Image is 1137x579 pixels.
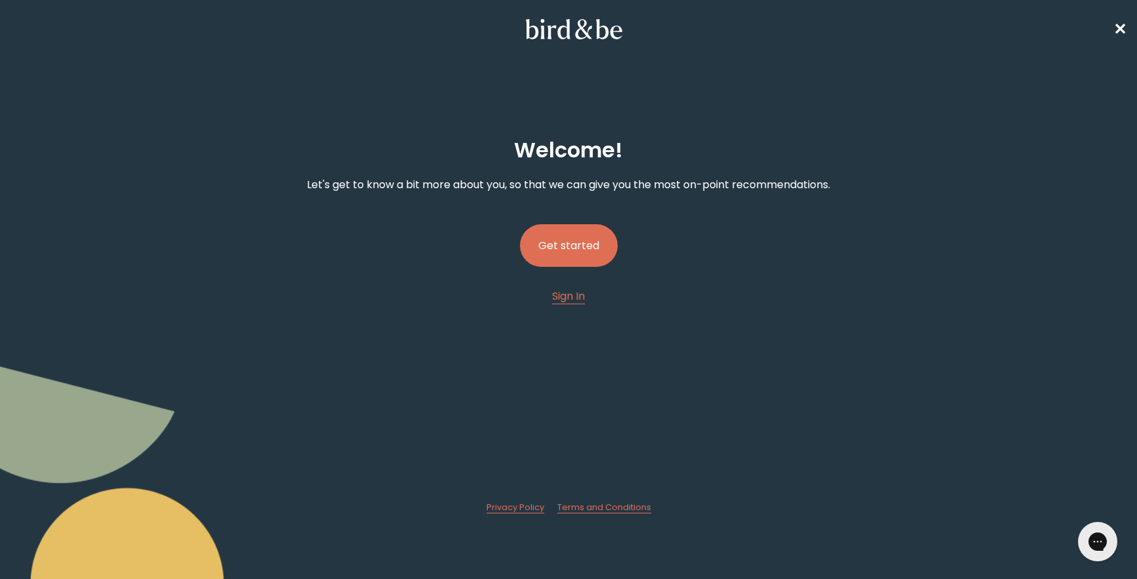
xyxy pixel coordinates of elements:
[487,502,544,513] a: Privacy Policy
[514,134,623,166] h2: Welcome !
[552,288,585,304] a: Sign In
[557,502,651,513] a: Terms and Conditions
[520,203,618,288] a: Get started
[1113,18,1127,41] a: ✕
[307,176,830,193] p: Let's get to know a bit more about you, so that we can give you the most on-point recommendations.
[1071,517,1124,566] iframe: Gorgias live chat messenger
[520,224,618,267] button: Get started
[1113,18,1127,40] span: ✕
